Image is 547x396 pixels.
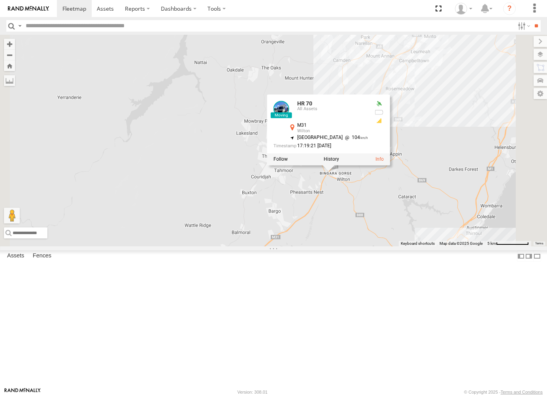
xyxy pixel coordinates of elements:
label: Hide Summary Table [533,250,541,262]
div: M31 [297,123,368,128]
div: Valid GPS Fix [374,101,384,107]
span: [GEOGRAPHIC_DATA] [297,135,343,140]
div: GSM Signal = 3 [374,118,384,124]
button: Zoom in [4,39,15,49]
span: 5 km [487,241,496,246]
span: 104 [343,135,368,140]
div: No battery health information received from this device. [374,109,384,116]
span: Map data ©2025 Google [439,241,483,246]
a: HR 70 [297,100,312,107]
a: Terms (opens in new tab) [535,242,543,245]
label: Map Settings [534,88,547,99]
div: Eric Yao [452,3,475,15]
button: Keyboard shortcuts [401,241,435,246]
a: Visit our Website [4,388,41,396]
label: Dock Summary Table to the Left [517,250,525,262]
div: All Assets [297,107,368,111]
div: © Copyright 2025 - [464,390,543,394]
div: Date/time of location update [273,143,368,148]
label: Search Query [17,20,23,32]
div: Version: 308.01 [238,390,268,394]
label: Measure [4,75,15,86]
label: Dock Summary Table to the Right [525,250,533,262]
button: Drag Pegman onto the map to open Street View [4,208,20,223]
a: View Asset Details [375,157,384,162]
label: Fences [29,251,55,262]
div: Wilton [297,129,368,133]
label: Assets [3,251,28,262]
label: View Asset History [324,157,339,162]
label: Realtime tracking of Asset [273,157,288,162]
i: ? [503,2,516,15]
button: Zoom Home [4,60,15,71]
a: View Asset Details [273,101,289,116]
label: Search Filter Options [515,20,532,32]
button: Zoom out [4,49,15,60]
button: Map scale: 5 km per 79 pixels [485,241,531,246]
img: rand-logo.svg [8,6,49,11]
a: Terms and Conditions [501,390,543,394]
